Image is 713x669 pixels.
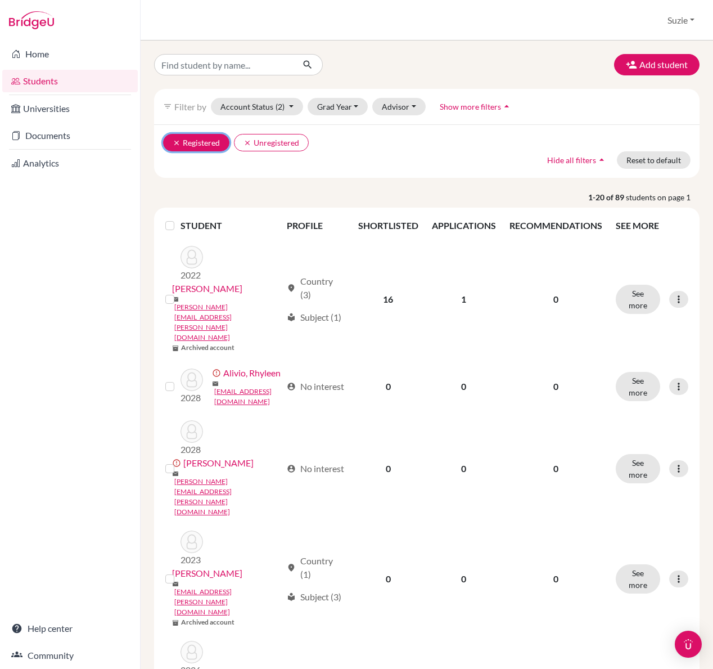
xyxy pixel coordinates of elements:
[662,10,700,31] button: Suzie
[180,246,203,268] img: Ahn, Jennie
[430,98,522,115] button: Show more filtersarrow_drop_up
[180,641,203,663] img: Armes, Lorry
[223,366,281,380] a: Alivio, Rhyleen
[234,134,309,151] button: clearUnregistered
[163,102,172,111] i: filter_list
[425,239,503,360] td: 1
[287,464,296,473] span: account_circle
[351,212,425,239] th: SHORTLISTED
[425,414,503,524] td: 0
[174,587,282,617] a: [EMAIL_ADDRESS][PERSON_NAME][DOMAIN_NAME]
[172,459,183,468] span: error_outline
[2,152,138,174] a: Analytics
[617,151,691,169] button: Reset to default
[183,456,254,470] a: [PERSON_NAME]
[163,134,229,151] button: clearRegistered
[351,360,425,414] td: 0
[614,54,700,75] button: Add student
[172,470,179,477] span: mail
[588,191,626,203] strong: 1-20 of 89
[509,380,602,393] p: 0
[9,11,54,29] img: Bridge-U
[243,139,251,147] i: clear
[509,572,602,586] p: 0
[173,139,180,147] i: clear
[172,619,179,626] span: inventory_2
[172,581,179,587] span: mail
[287,592,296,601] span: local_library
[509,293,602,306] p: 0
[287,311,341,324] div: Subject (1)
[180,553,203,567] p: 2023
[2,124,138,147] a: Documents
[2,644,138,667] a: Community
[425,524,503,634] td: 0
[174,302,282,343] a: [PERSON_NAME][EMAIL_ADDRESS][PERSON_NAME][DOMAIN_NAME]
[180,443,203,456] p: 2028
[287,462,344,475] div: No interest
[425,212,503,239] th: APPLICATIONS
[2,97,138,120] a: Universities
[287,380,344,393] div: No interest
[626,191,700,203] span: students on page 1
[616,285,660,314] button: See more
[287,313,296,322] span: local_library
[180,212,280,239] th: STUDENT
[180,268,203,282] p: 2022
[609,212,695,239] th: SEE MORE
[212,380,219,387] span: mail
[440,102,501,111] span: Show more filters
[287,554,345,581] div: Country (1)
[212,369,223,378] span: error_outline
[287,382,296,391] span: account_circle
[425,360,503,414] td: 0
[174,101,206,112] span: Filter by
[180,531,203,553] img: Andrade, Caleph
[180,369,203,391] img: Alivio, Rhyleen
[287,563,296,572] span: location_on
[2,617,138,640] a: Help center
[180,420,203,443] img: Anderson, Braden
[172,345,179,352] span: inventory_2
[351,239,425,360] td: 16
[214,387,282,407] a: [EMAIL_ADDRESS][DOMAIN_NAME]
[351,524,425,634] td: 0
[509,462,602,475] p: 0
[547,155,596,165] span: Hide all filters
[172,567,242,580] a: [PERSON_NAME]
[211,98,303,115] button: Account Status(2)
[280,212,351,239] th: PROFILE
[287,275,345,302] div: Country (3)
[180,391,203,405] p: 2028
[372,98,426,115] button: Advisor
[174,477,282,517] a: [PERSON_NAME][EMAIL_ADDRESS][PERSON_NAME][DOMAIN_NAME]
[181,617,234,627] b: Archived account
[2,70,138,92] a: Students
[287,590,341,604] div: Subject (3)
[501,101,512,112] i: arrow_drop_up
[276,102,285,111] span: (2)
[308,98,368,115] button: Grad Year
[538,151,617,169] button: Hide all filtersarrow_drop_up
[351,414,425,524] td: 0
[616,454,660,483] button: See more
[154,54,294,75] input: Find student by name...
[616,564,660,594] button: See more
[503,212,609,239] th: RECOMMENDATIONS
[287,284,296,293] span: location_on
[596,154,607,165] i: arrow_drop_up
[2,43,138,65] a: Home
[172,282,242,295] a: [PERSON_NAME]
[181,343,234,353] b: Archived account
[675,631,702,658] div: Open Intercom Messenger
[616,372,660,401] button: See more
